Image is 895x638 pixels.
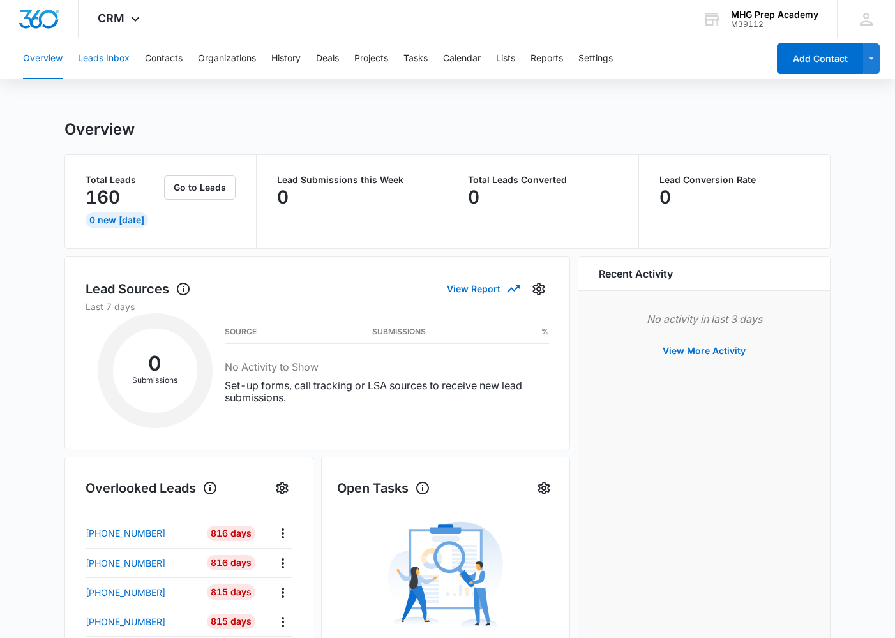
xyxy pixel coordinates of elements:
[599,311,809,327] p: No activity in last 3 days
[207,526,255,541] div: 816 Days
[354,38,388,79] button: Projects
[372,329,426,335] h3: Submissions
[273,612,292,632] button: Actions
[496,38,515,79] button: Lists
[541,329,549,335] h3: %
[534,478,554,498] button: Settings
[86,526,165,540] p: [PHONE_NUMBER]
[113,375,197,386] p: Submissions
[113,355,197,372] h2: 0
[207,555,255,570] div: 816 Days
[64,120,135,139] h1: Overview
[529,279,549,299] button: Settings
[273,523,292,543] button: Actions
[447,278,518,300] button: View Report
[207,614,255,629] div: 815 Days
[164,182,236,193] a: Go to Leads
[86,175,162,184] p: Total Leads
[443,38,481,79] button: Calendar
[599,266,673,281] h6: Recent Activity
[273,553,292,573] button: Actions
[225,359,549,375] h3: No Activity to Show
[659,175,810,184] p: Lead Conversion Rate
[86,556,197,570] a: [PHONE_NUMBER]
[86,526,197,540] a: [PHONE_NUMBER]
[23,38,63,79] button: Overview
[731,20,818,29] div: account id
[98,11,124,25] span: CRM
[277,187,289,207] p: 0
[86,586,165,599] p: [PHONE_NUMBER]
[86,615,165,628] p: [PHONE_NUMBER]
[650,336,758,366] button: View More Activity
[86,187,120,207] p: 160
[337,478,430,498] h1: Open Tasks
[271,38,301,79] button: History
[777,43,863,74] button: Add Contact
[316,38,339,79] button: Deals
[164,175,236,200] button: Go to Leads
[145,38,183,79] button: Contacts
[207,584,255,600] div: 815 Days
[272,478,292,498] button: Settings
[578,38,613,79] button: Settings
[198,38,256,79] button: Organizations
[659,187,671,207] p: 0
[86,279,191,299] h1: Lead Sources
[530,38,563,79] button: Reports
[86,556,165,570] p: [PHONE_NUMBER]
[403,38,428,79] button: Tasks
[468,187,479,207] p: 0
[86,615,197,628] a: [PHONE_NUMBER]
[78,38,130,79] button: Leads Inbox
[225,329,257,335] h3: Source
[86,212,148,228] div: 0 New [DATE]
[277,175,427,184] p: Lead Submissions this Week
[225,380,549,404] p: Set-up forms, call tracking or LSA sources to receive new lead submissions.
[731,10,818,20] div: account name
[86,478,218,498] h1: Overlooked Leads
[468,175,618,184] p: Total Leads Converted
[273,582,292,602] button: Actions
[86,586,197,599] a: [PHONE_NUMBER]
[86,300,549,313] p: Last 7 days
